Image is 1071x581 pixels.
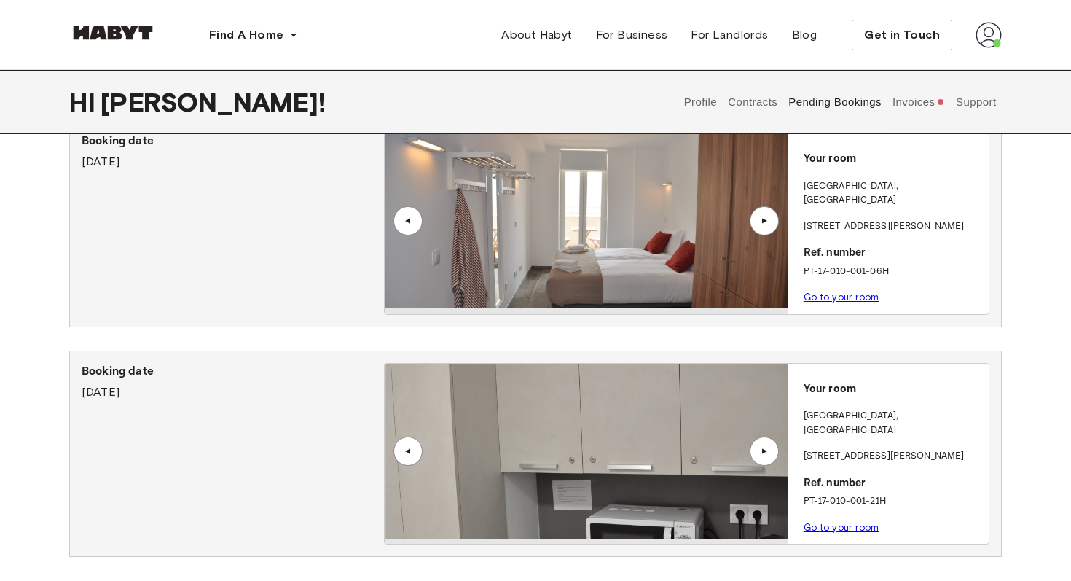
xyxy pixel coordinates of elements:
p: PT-17-010-001-21H [804,494,983,509]
button: Pending Bookings [787,70,884,134]
div: ▲ [757,446,772,455]
button: Contracts [726,70,780,134]
div: [DATE] [82,133,384,171]
div: ▲ [401,217,415,225]
p: PT-17-010-001-06H [804,265,983,279]
a: For Landlords [679,20,780,50]
img: Habyt [69,26,157,40]
button: Invoices [890,70,946,134]
p: [GEOGRAPHIC_DATA] , [GEOGRAPHIC_DATA] [804,409,983,437]
p: Ref. number [804,475,983,492]
p: Your room [804,381,983,398]
a: For Business [584,20,680,50]
img: Image of the room [386,364,788,539]
button: Find A Home [197,20,310,50]
span: Hi [69,87,101,117]
a: Go to your room [804,522,879,533]
div: ▲ [757,217,772,225]
div: ▲ [401,446,415,455]
span: For Landlords [691,26,768,44]
span: [PERSON_NAME] ! [101,87,326,117]
span: Get in Touch [864,26,940,44]
img: avatar [976,22,1002,48]
span: Find A Home [209,26,283,44]
span: About Habyt [501,26,572,44]
p: Your room [804,151,983,168]
a: Go to your room [804,292,879,303]
p: [GEOGRAPHIC_DATA] , [GEOGRAPHIC_DATA] [804,179,983,208]
a: Blog [780,20,829,50]
img: Image of the room [385,133,787,308]
p: [STREET_ADDRESS][PERSON_NAME] [804,449,983,464]
button: Support [954,70,998,134]
p: [STREET_ADDRESS][PERSON_NAME] [804,219,983,234]
p: Ref. number [804,245,983,262]
div: user profile tabs [678,70,1002,134]
button: Profile [682,70,719,134]
a: About Habyt [490,20,584,50]
span: Blog [792,26,817,44]
span: For Business [596,26,668,44]
p: Booking date [82,133,384,150]
button: Get in Touch [852,20,952,50]
div: [DATE] [82,363,384,401]
p: Booking date [82,363,384,381]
